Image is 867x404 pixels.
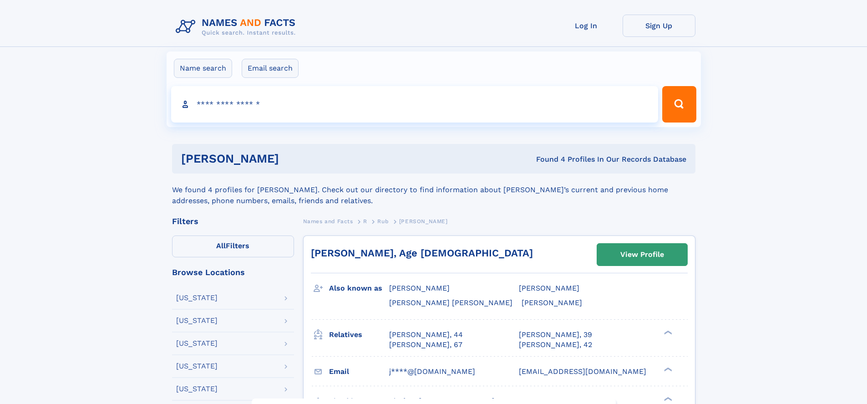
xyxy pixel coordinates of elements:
a: Names and Facts [303,215,353,227]
span: All [216,241,226,250]
label: Filters [172,235,294,257]
label: Name search [174,59,232,78]
h3: Also known as [329,281,389,296]
h3: Email [329,364,389,379]
div: Browse Locations [172,268,294,276]
span: [PERSON_NAME] [389,284,450,292]
span: [PERSON_NAME] [399,218,448,225]
div: [US_STATE] [176,294,218,302]
button: Search Button [662,86,696,123]
div: [US_STATE] [176,340,218,347]
div: ❯ [662,396,673,402]
div: Found 4 Profiles In Our Records Database [407,154,686,164]
div: [US_STATE] [176,385,218,393]
input: search input [171,86,659,123]
a: [PERSON_NAME], 44 [389,330,463,340]
a: Log In [550,15,623,37]
a: [PERSON_NAME], 67 [389,340,462,350]
a: [PERSON_NAME], 42 [519,340,592,350]
h1: [PERSON_NAME] [181,153,408,164]
div: Filters [172,217,294,225]
span: [PERSON_NAME] [519,284,579,292]
span: [PERSON_NAME] [522,298,582,307]
div: ❯ [662,366,673,372]
img: Logo Names and Facts [172,15,303,39]
div: View Profile [620,244,664,265]
a: [PERSON_NAME], 39 [519,330,592,340]
h3: Relatives [329,327,389,343]
span: Rub [377,218,389,225]
div: [US_STATE] [176,317,218,324]
label: Email search [242,59,299,78]
div: [US_STATE] [176,363,218,370]
a: View Profile [597,244,687,266]
span: [PERSON_NAME] [PERSON_NAME] [389,298,512,307]
a: Rub [377,215,389,227]
div: ❯ [662,329,673,335]
span: R [363,218,367,225]
a: R [363,215,367,227]
a: Sign Up [623,15,695,37]
a: [PERSON_NAME], Age [DEMOGRAPHIC_DATA] [311,247,533,259]
div: We found 4 profiles for [PERSON_NAME]. Check out our directory to find information about [PERSON_... [172,174,695,206]
span: [EMAIL_ADDRESS][DOMAIN_NAME] [519,367,646,376]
